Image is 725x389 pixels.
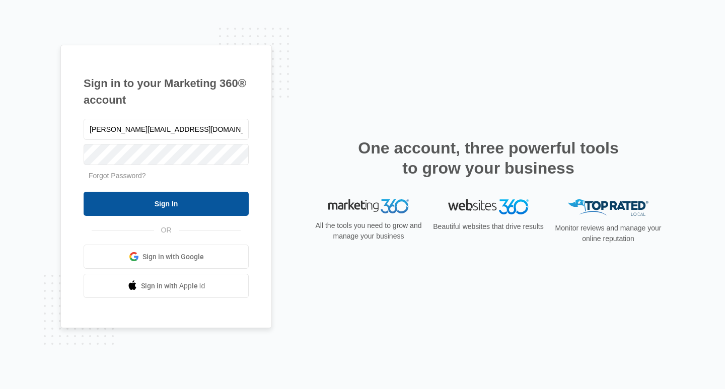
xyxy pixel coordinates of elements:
p: Monitor reviews and manage your online reputation [552,223,665,244]
h1: Sign in to your Marketing 360® account [84,75,249,108]
input: Email [84,119,249,140]
p: All the tools you need to grow and manage your business [312,220,425,242]
img: Marketing 360 [328,199,409,213]
h2: One account, three powerful tools to grow your business [355,138,622,178]
a: Sign in with Google [84,245,249,269]
input: Sign In [84,192,249,216]
a: Sign in with Apple Id [84,274,249,298]
p: Beautiful websites that drive results [432,221,545,232]
span: Sign in with Google [142,252,204,262]
a: Forgot Password? [89,172,146,180]
img: Top Rated Local [568,199,648,216]
span: OR [154,225,179,236]
span: Sign in with Apple Id [141,281,205,291]
img: Websites 360 [448,199,529,214]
